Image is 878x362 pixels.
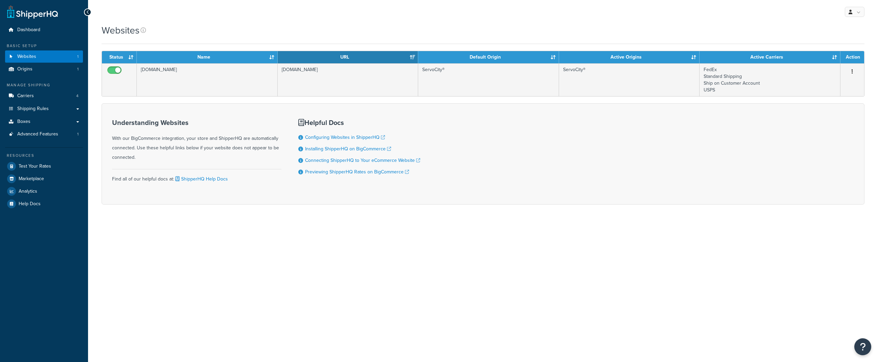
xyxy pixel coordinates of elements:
td: FedEx Standard Shipping Ship on Customer Account USPS [700,63,840,96]
span: Boxes [17,119,30,125]
div: Basic Setup [5,43,83,49]
span: 1 [77,66,79,72]
th: URL: activate to sort column ascending [278,51,419,63]
a: Marketplace [5,173,83,185]
td: [DOMAIN_NAME] [278,63,419,96]
td: [DOMAIN_NAME] [137,63,278,96]
a: ShipperHQ Help Docs [174,175,228,183]
th: Name: activate to sort column ascending [137,51,278,63]
li: Origins [5,63,83,76]
span: Shipping Rules [17,106,49,112]
a: Boxes [5,115,83,128]
a: Previewing ShipperHQ Rates on BigCommerce [305,168,409,175]
div: Resources [5,153,83,158]
h3: Understanding Websites [112,119,281,126]
td: ServoCity® [559,63,700,96]
span: Test Your Rates [19,164,51,169]
li: Carriers [5,90,83,102]
span: Help Docs [19,201,41,207]
a: ShipperHQ Home [7,5,58,19]
span: Marketplace [19,176,44,182]
li: Websites [5,50,83,63]
span: Carriers [17,93,34,99]
th: Active Carriers: activate to sort column ascending [700,51,840,63]
td: ServoCity® [418,63,559,96]
a: Shipping Rules [5,103,83,115]
h1: Websites [102,24,140,37]
a: Help Docs [5,198,83,210]
button: Open Resource Center [854,338,871,355]
th: Active Origins: activate to sort column ascending [559,51,700,63]
span: 4 [76,93,79,99]
a: Advanced Features 1 [5,128,83,141]
th: Action [840,51,864,63]
span: Origins [17,66,33,72]
div: Manage Shipping [5,82,83,88]
span: Dashboard [17,27,40,33]
span: 1 [77,131,79,137]
span: Analytics [19,189,37,194]
div: With our BigCommerce integration, your store and ShipperHQ are automatically connected. Use these... [112,119,281,162]
a: Websites 1 [5,50,83,63]
a: Dashboard [5,24,83,36]
th: Default Origin: activate to sort column ascending [418,51,559,63]
span: 1 [77,54,79,60]
a: Configuring Websites in ShipperHQ [305,134,385,141]
div: Find all of our helpful docs at: [112,169,281,184]
a: Installing ShipperHQ on BigCommerce [305,145,391,152]
a: Carriers 4 [5,90,83,102]
a: Origins 1 [5,63,83,76]
span: Advanced Features [17,131,58,137]
a: Analytics [5,185,83,197]
h3: Helpful Docs [298,119,420,126]
a: Connecting ShipperHQ to Your eCommerce Website [305,157,420,164]
th: Status: activate to sort column ascending [102,51,137,63]
a: Test Your Rates [5,160,83,172]
li: Advanced Features [5,128,83,141]
span: Websites [17,54,36,60]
